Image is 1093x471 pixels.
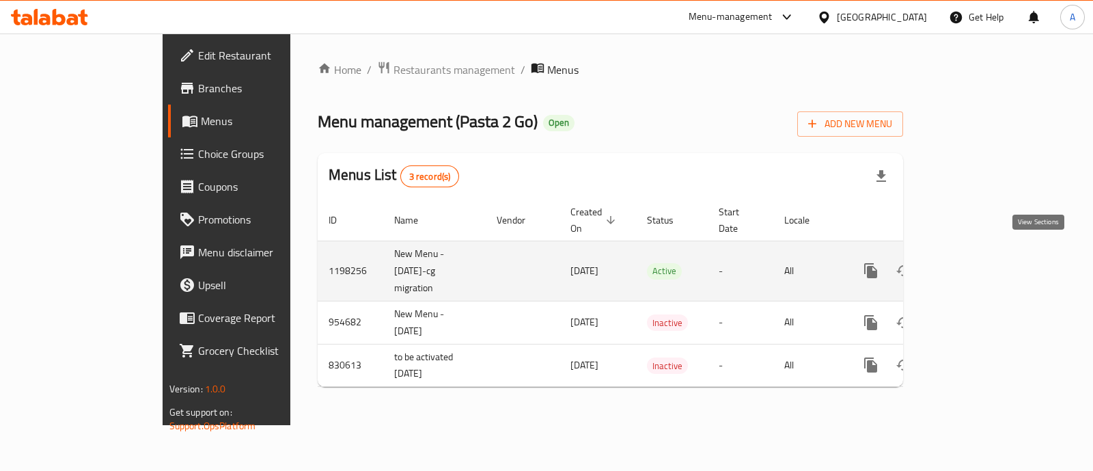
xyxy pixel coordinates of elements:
[198,211,334,228] span: Promotions
[198,80,334,96] span: Branches
[205,380,226,398] span: 1.0.0
[168,105,345,137] a: Menus
[383,241,486,301] td: New Menu - [DATE]-cg migration
[543,117,575,129] span: Open
[497,212,543,228] span: Vendor
[201,113,334,129] span: Menus
[168,236,345,269] a: Menu disclaimer
[773,344,844,387] td: All
[198,178,334,195] span: Coupons
[168,39,345,72] a: Edit Restaurant
[719,204,757,237] span: Start Date
[855,306,887,339] button: more
[329,165,459,187] h2: Menus List
[773,241,844,301] td: All
[570,204,620,237] span: Created On
[570,262,598,280] span: [DATE]
[168,301,345,334] a: Coverage Report
[367,62,372,78] li: /
[329,212,355,228] span: ID
[521,62,525,78] li: /
[168,269,345,301] a: Upsell
[198,244,334,260] span: Menu disclaimer
[383,344,486,387] td: to be activated [DATE]
[543,115,575,131] div: Open
[855,349,887,381] button: more
[708,344,773,387] td: -
[887,349,920,381] button: Change Status
[837,10,927,25] div: [GEOGRAPHIC_DATA]
[647,314,688,331] div: Inactive
[647,358,688,374] div: Inactive
[169,417,256,435] a: Support.OpsPlatform
[570,356,598,374] span: [DATE]
[887,254,920,287] button: Change Status
[169,403,232,421] span: Get support on:
[797,111,903,137] button: Add New Menu
[855,254,887,287] button: more
[865,160,898,193] div: Export file
[198,47,334,64] span: Edit Restaurant
[198,277,334,293] span: Upsell
[708,301,773,344] td: -
[318,61,903,79] nav: breadcrumb
[318,106,538,137] span: Menu management ( Pasta 2 Go )
[773,301,844,344] td: All
[168,203,345,236] a: Promotions
[844,200,997,241] th: Actions
[708,241,773,301] td: -
[1070,10,1075,25] span: A
[168,72,345,105] a: Branches
[887,306,920,339] button: Change Status
[808,116,892,133] span: Add New Menu
[547,62,579,78] span: Menus
[647,358,688,374] span: Inactive
[169,380,203,398] span: Version:
[318,301,383,344] td: 954682
[394,212,436,228] span: Name
[647,212,691,228] span: Status
[784,212,827,228] span: Locale
[647,315,688,331] span: Inactive
[198,310,334,326] span: Coverage Report
[318,241,383,301] td: 1198256
[377,61,515,79] a: Restaurants management
[400,165,460,187] div: Total records count
[318,344,383,387] td: 830613
[318,200,997,388] table: enhanced table
[168,334,345,367] a: Grocery Checklist
[570,313,598,331] span: [DATE]
[689,9,773,25] div: Menu-management
[647,263,682,279] span: Active
[168,170,345,203] a: Coupons
[168,137,345,170] a: Choice Groups
[198,146,334,162] span: Choice Groups
[198,342,334,359] span: Grocery Checklist
[393,62,515,78] span: Restaurants management
[383,301,486,344] td: New Menu - [DATE]
[401,170,459,183] span: 3 record(s)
